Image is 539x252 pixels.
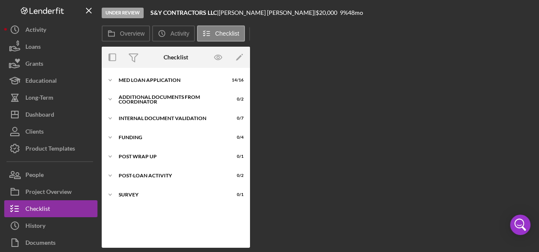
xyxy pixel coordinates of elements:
button: Activity [152,25,194,42]
div: Long-Term [25,89,53,108]
button: Clients [4,123,97,140]
label: Activity [170,30,189,37]
div: Survey [119,192,222,197]
div: Checklist [164,54,188,61]
button: Loans [4,38,97,55]
div: 0 / 2 [228,173,244,178]
div: Under Review [102,8,144,18]
div: People [25,166,44,185]
button: People [4,166,97,183]
div: 0 / 1 [228,192,244,197]
div: MED Loan Application [119,78,222,83]
button: Dashboard [4,106,97,123]
button: Project Overview [4,183,97,200]
div: Dashboard [25,106,54,125]
div: 0 / 4 [228,135,244,140]
button: Activity [4,21,97,38]
div: Additional Documents from Coordinator [119,95,222,104]
div: | [150,9,219,16]
div: Funding [119,135,222,140]
div: Checklist [25,200,50,219]
div: Post Wrap Up [119,154,222,159]
div: 0 / 2 [228,97,244,102]
label: Checklist [215,30,239,37]
b: S&Y CONTRACTORS LLC [150,9,217,16]
div: Clients [25,123,44,142]
button: Educational [4,72,97,89]
div: 9 % [340,9,348,16]
div: Post-Loan Activity [119,173,222,178]
span: $20,000 [316,9,337,16]
div: Internal Document Validation [119,116,222,121]
div: [PERSON_NAME] [PERSON_NAME] | [219,9,316,16]
div: History [25,217,45,236]
button: Checklist [4,200,97,217]
div: Open Intercom Messenger [510,215,531,235]
div: Activity [25,21,46,40]
div: 0 / 1 [228,154,244,159]
button: Product Templates [4,140,97,157]
button: Checklist [197,25,245,42]
div: 0 / 7 [228,116,244,121]
div: Project Overview [25,183,72,202]
button: Overview [102,25,150,42]
label: Overview [120,30,144,37]
div: 48 mo [348,9,363,16]
button: History [4,217,97,234]
div: Educational [25,72,57,91]
div: 14 / 16 [228,78,244,83]
div: Grants [25,55,43,74]
div: Loans [25,38,41,57]
button: Long-Term [4,89,97,106]
div: Product Templates [25,140,75,159]
button: Documents [4,234,97,251]
button: Grants [4,55,97,72]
